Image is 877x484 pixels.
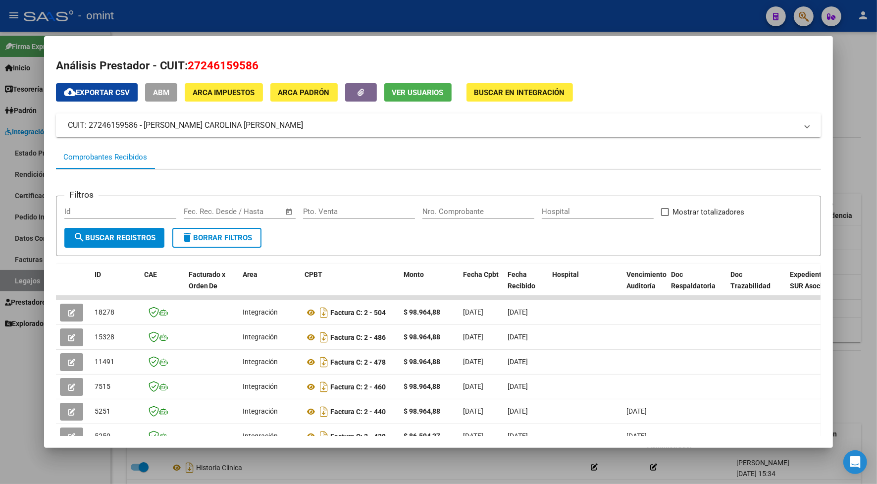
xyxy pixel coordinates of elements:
span: [DATE] [464,407,484,415]
span: [DATE] [464,333,484,341]
span: Ver Usuarios [392,88,444,97]
i: Descargar documento [318,354,331,370]
strong: Factura C: 2 - 478 [331,358,386,366]
span: [DATE] [508,432,528,440]
datatable-header-cell: Hospital [549,264,623,308]
span: Buscar Registros [73,233,155,242]
i: Descargar documento [318,429,331,444]
datatable-header-cell: Fecha Cpbt [460,264,504,308]
h3: Filtros [64,188,99,201]
mat-icon: cloud_download [64,86,76,98]
i: Descargar documento [318,404,331,420]
div: Comprobantes Recibidos [63,152,147,163]
datatable-header-cell: Monto [400,264,460,308]
button: Borrar Filtros [172,228,261,248]
span: Doc Trazabilidad [731,270,771,290]
strong: Factura C: 2 - 440 [331,408,386,416]
datatable-header-cell: Area [239,264,301,308]
strong: $ 98.964,88 [404,382,441,390]
input: Fecha fin [233,207,281,216]
strong: $ 98.964,88 [404,333,441,341]
strong: $ 86.594,27 [404,432,441,440]
span: [DATE] [464,432,484,440]
i: Descargar documento [318,305,331,321]
datatable-header-cell: Fecha Recibido [504,264,549,308]
span: 5251 [95,407,110,415]
span: Integración [243,308,278,316]
span: Integración [243,333,278,341]
datatable-header-cell: ID [91,264,140,308]
span: Monto [404,270,424,278]
strong: $ 98.964,88 [404,358,441,366]
span: [DATE] [464,382,484,390]
span: Integración [243,432,278,440]
div: Open Intercom Messenger [843,450,867,474]
span: ABM [153,88,169,97]
datatable-header-cell: Doc Trazabilidad [727,264,786,308]
span: Buscar en Integración [474,88,565,97]
strong: Factura C: 2 - 428 [331,432,386,440]
span: 7515 [95,382,110,390]
span: Integración [243,407,278,415]
strong: Factura C: 2 - 460 [331,383,386,391]
input: Fecha inicio [184,207,224,216]
span: 15328 [95,333,114,341]
mat-expansion-panel-header: CUIT: 27246159586 - [PERSON_NAME] CAROLINA [PERSON_NAME] [56,113,822,137]
span: Area [243,270,258,278]
span: Expediente SUR Asociado [790,270,834,290]
span: 27246159586 [188,59,259,72]
mat-panel-title: CUIT: 27246159586 - [PERSON_NAME] CAROLINA [PERSON_NAME] [68,119,798,131]
span: Vencimiento Auditoría [627,270,667,290]
button: ABM [145,83,177,102]
span: [DATE] [627,407,647,415]
span: [DATE] [508,382,528,390]
span: Doc Respaldatoria [671,270,716,290]
datatable-header-cell: Expediente SUR Asociado [786,264,841,308]
span: [DATE] [508,308,528,316]
button: ARCA Impuestos [185,83,263,102]
span: CAE [144,270,157,278]
span: Exportar CSV [64,88,130,97]
span: CPBT [305,270,323,278]
span: [DATE] [464,358,484,366]
strong: Factura C: 2 - 504 [331,309,386,317]
datatable-header-cell: CAE [140,264,185,308]
mat-icon: delete [181,231,193,243]
span: [DATE] [508,358,528,366]
span: [DATE] [627,432,647,440]
strong: $ 98.964,88 [404,308,441,316]
button: Buscar en Integración [466,83,573,102]
span: Borrar Filtros [181,233,253,242]
span: 18278 [95,308,114,316]
span: ARCA Impuestos [193,88,255,97]
span: ID [95,270,101,278]
span: Facturado x Orden De [189,270,226,290]
button: ARCA Padrón [270,83,338,102]
strong: Factura C: 2 - 486 [331,333,386,341]
button: Open calendar [283,206,295,217]
h2: Análisis Prestador - CUIT: [56,57,822,74]
strong: $ 98.964,88 [404,407,441,415]
span: Integración [243,358,278,366]
span: [DATE] [508,407,528,415]
datatable-header-cell: CPBT [301,264,400,308]
button: Ver Usuarios [384,83,452,102]
mat-icon: search [73,231,85,243]
span: Mostrar totalizadores [673,206,745,218]
span: [DATE] [508,333,528,341]
span: 5250 [95,432,110,440]
button: Exportar CSV [56,83,138,102]
span: Fecha Recibido [508,270,536,290]
span: [DATE] [464,308,484,316]
i: Descargar documento [318,379,331,395]
i: Descargar documento [318,329,331,345]
span: ARCA Padrón [278,88,330,97]
button: Buscar Registros [64,228,164,248]
datatable-header-cell: Doc Respaldatoria [668,264,727,308]
span: Hospital [553,270,579,278]
span: Fecha Cpbt [464,270,499,278]
span: Integración [243,382,278,390]
datatable-header-cell: Vencimiento Auditoría [623,264,668,308]
span: 11491 [95,358,114,366]
datatable-header-cell: Facturado x Orden De [185,264,239,308]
